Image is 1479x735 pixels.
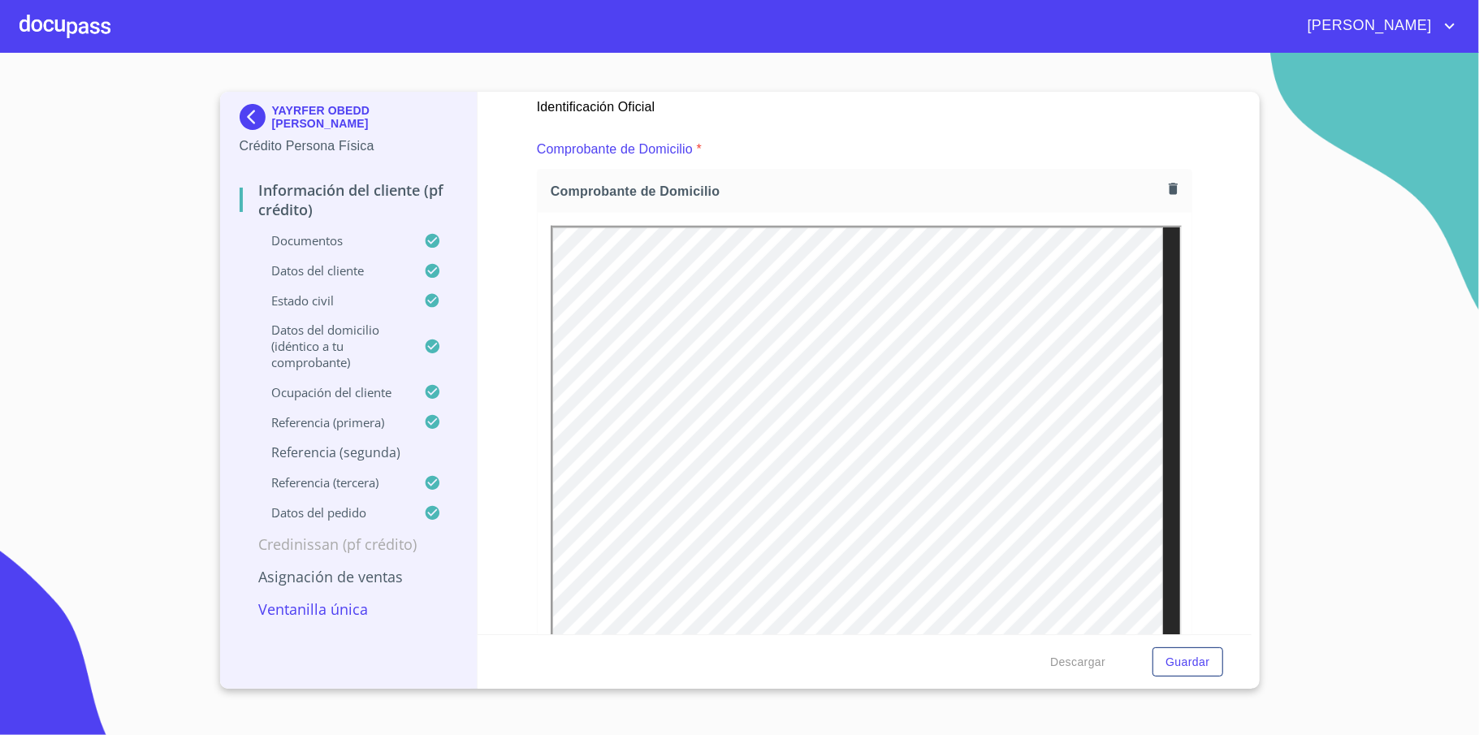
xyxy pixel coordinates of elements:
p: Datos del domicilio (idéntico a tu comprobante) [240,322,425,370]
p: YAYRFER OBEDD [PERSON_NAME] [272,104,458,130]
span: [PERSON_NAME] [1295,13,1440,39]
button: Descargar [1044,647,1112,677]
p: Credinissan (PF crédito) [240,534,458,554]
p: Documentos [240,232,425,249]
img: Docupass spot blue [240,104,272,130]
p: Identificación Oficial [537,91,686,117]
p: Referencia (tercera) [240,474,425,491]
button: account of current user [1295,13,1460,39]
p: Referencia (primera) [240,414,425,430]
div: YAYRFER OBEDD [PERSON_NAME] [240,104,458,136]
iframe: Comprobante de Domicilio [551,226,1182,663]
p: Información del cliente (PF crédito) [240,180,458,219]
p: Datos del pedido [240,504,425,521]
p: Estado Civil [240,292,425,309]
span: Descargar [1050,652,1105,672]
button: Guardar [1152,647,1222,677]
span: Comprobante de Domicilio [551,183,1163,200]
p: Asignación de Ventas [240,567,458,586]
p: Ventanilla única [240,599,458,619]
p: Comprobante de Domicilio [537,140,693,159]
p: Ocupación del Cliente [240,384,425,400]
p: Datos del cliente [240,262,425,279]
p: Referencia (segunda) [240,443,458,461]
span: Guardar [1165,652,1209,672]
p: Crédito Persona Física [240,136,458,156]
